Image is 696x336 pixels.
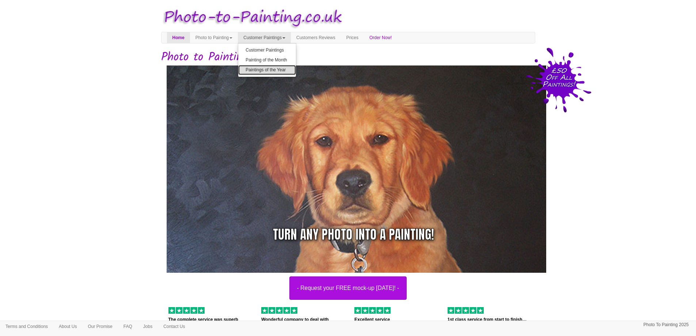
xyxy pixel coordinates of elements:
p: Wonderful company to deal with [261,316,343,324]
p: Excellent service [354,316,437,324]
a: - Request your FREE mock-up [DATE]! - [156,65,541,300]
img: 5 of out 5 stars [354,307,391,314]
a: Prices [341,32,364,43]
a: Customers Reviews [291,32,341,43]
h1: Photo to Painting [161,51,535,64]
button: - Request your FREE mock-up [DATE]! - [289,276,407,300]
a: FAQ [118,321,138,332]
a: Contact Us [158,321,190,332]
a: Order Now! [364,32,397,43]
a: Painting of the Month [238,55,296,65]
a: About Us [53,321,82,332]
a: Customer Paintings [238,32,291,43]
a: Customer Paintings [238,45,296,55]
a: Jobs [138,321,158,332]
a: Photo to Painting [190,32,238,43]
a: Paintings of the Year [238,65,296,75]
p: 1st class service from start to finish… [448,316,530,324]
a: Our Promise [82,321,118,332]
div: Turn any photo into a painting! [273,225,434,244]
img: 50 pound price drop [526,48,592,113]
img: dog.jpg [167,65,552,279]
img: 5 of out 5 stars [261,307,297,314]
p: Photo To Painting 2025 [643,321,689,329]
img: 5 of out 5 stars [168,307,205,314]
img: Photo to Painting [157,4,345,32]
p: The complete service was superb from… [168,316,251,331]
a: Home [167,32,190,43]
img: 5 of out 5 stars [448,307,484,314]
